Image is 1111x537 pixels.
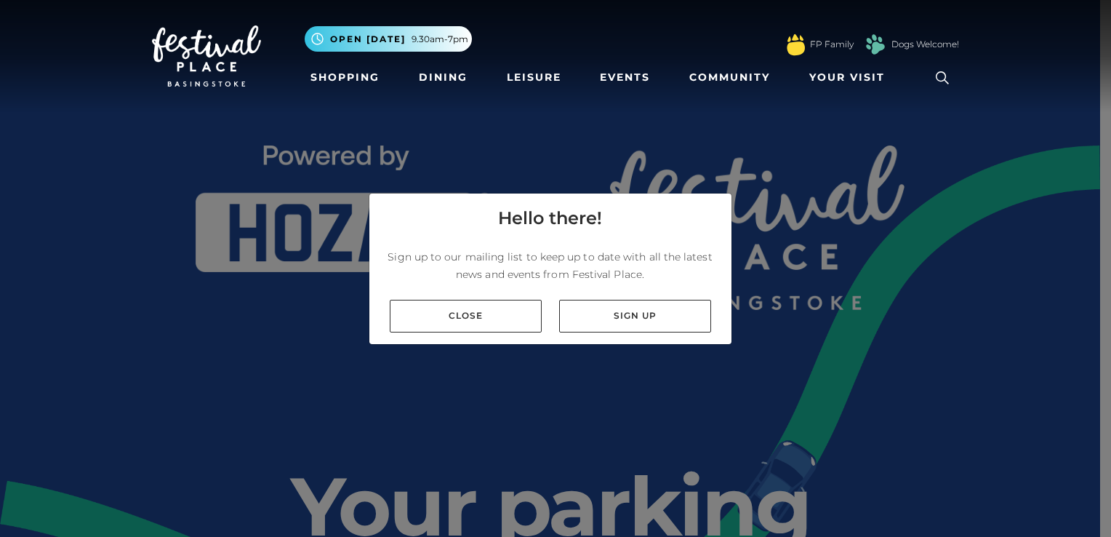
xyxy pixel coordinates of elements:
[152,25,261,87] img: Festival Place Logo
[809,70,885,85] span: Your Visit
[390,300,542,333] a: Close
[803,64,898,91] a: Your Visit
[330,33,406,46] span: Open [DATE]
[891,38,959,51] a: Dogs Welcome!
[381,248,720,283] p: Sign up to our mailing list to keep up to date with all the latest news and events from Festival ...
[683,64,776,91] a: Community
[305,26,472,52] button: Open [DATE] 9.30am-7pm
[305,64,385,91] a: Shopping
[810,38,854,51] a: FP Family
[559,300,711,333] a: Sign up
[501,64,567,91] a: Leisure
[498,205,602,231] h4: Hello there!
[413,64,473,91] a: Dining
[412,33,468,46] span: 9.30am-7pm
[594,64,656,91] a: Events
